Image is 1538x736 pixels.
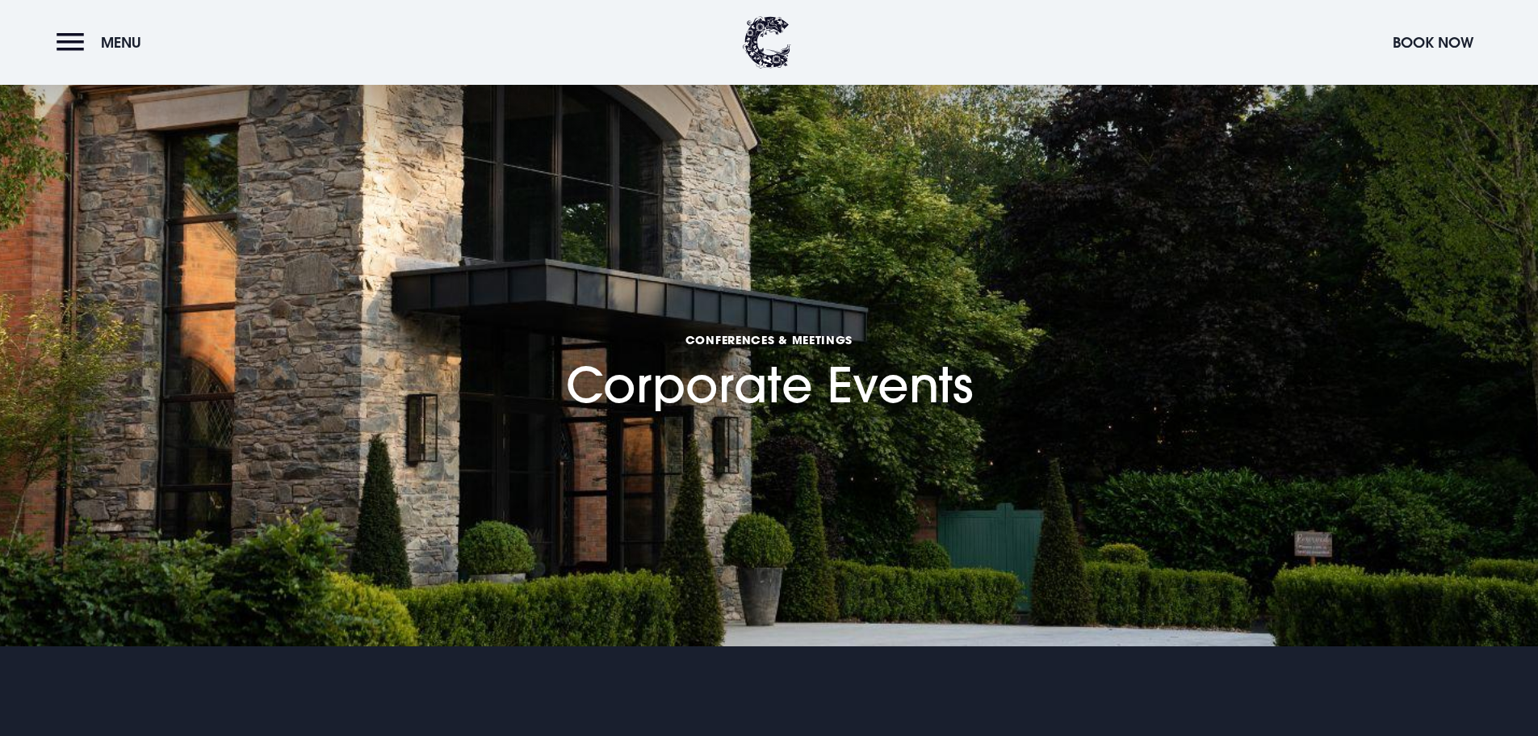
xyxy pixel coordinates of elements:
button: Book Now [1385,25,1481,60]
h1: Corporate Events [566,241,973,414]
span: Menu [101,33,141,52]
button: Menu [57,25,149,60]
span: Conferences & Meetings [566,332,973,347]
img: Clandeboye Lodge [743,16,791,69]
